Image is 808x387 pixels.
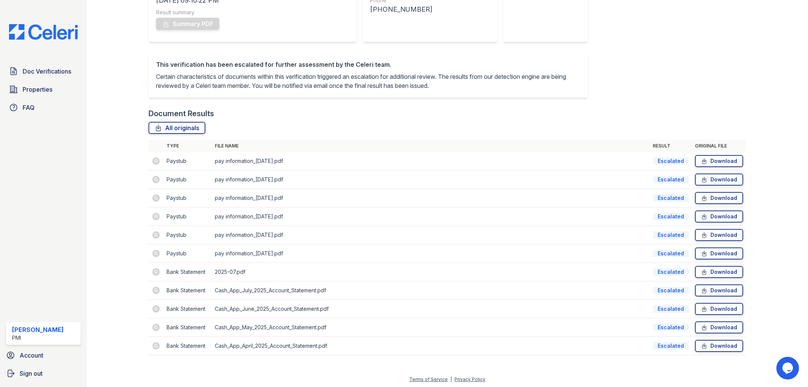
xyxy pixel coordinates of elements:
[164,244,212,263] td: Paystub
[409,376,448,382] a: Terms of Service
[695,210,743,223] a: Download
[164,170,212,189] td: Paystub
[156,72,580,90] p: Certain characteristics of documents within this verification triggered an escalation for additio...
[164,337,212,355] td: Bank Statement
[695,303,743,315] a: Download
[6,100,81,115] a: FAQ
[20,351,43,360] span: Account
[164,189,212,207] td: Paystub
[454,376,485,382] a: Privacy Policy
[450,376,452,382] div: |
[695,266,743,278] a: Download
[148,108,214,119] div: Document Results
[23,103,35,112] span: FAQ
[370,4,490,15] div: [PHONE_NUMBER]
[212,152,650,170] td: pay information_[DATE].pdf
[212,244,650,263] td: pay information_[DATE].pdf
[653,213,689,220] div: Escalated
[650,140,692,152] th: Result
[164,140,212,152] th: Type
[212,318,650,337] td: Cash_App_May_2025_Account_Statement.pdf
[164,152,212,170] td: Paystub
[212,300,650,318] td: Cash_App_June_2025_Account_Statement.pdf
[164,300,212,318] td: Bank Statement
[212,226,650,244] td: pay information_[DATE].pdf
[212,337,650,355] td: Cash_App_April_2025_Account_Statement.pdf
[653,231,689,239] div: Escalated
[695,321,743,333] a: Download
[212,263,650,281] td: 2025-07.pdf
[695,174,743,186] a: Download
[12,334,64,342] div: PMI
[3,348,84,363] a: Account
[212,281,650,300] td: Cash_App_July_2025_Account_Statement.pdf
[3,366,84,381] a: Sign out
[212,140,650,152] th: File name
[695,247,743,260] a: Download
[212,170,650,189] td: pay information_[DATE].pdf
[653,157,689,165] div: Escalated
[23,85,52,94] span: Properties
[164,207,212,226] td: Paystub
[695,284,743,296] a: Download
[23,67,71,76] span: Doc Verifications
[3,24,84,40] img: CE_Logo_Blue-a8612792a0a2168367f1c8372b55b34899dd931a85d93a1a3d3e32e68fde9ad4.png
[20,369,43,378] span: Sign out
[653,305,689,313] div: Escalated
[653,268,689,276] div: Escalated
[6,64,81,79] a: Doc Verifications
[164,263,212,281] td: Bank Statement
[156,60,580,69] div: This verification has been escalated for further assessment by the Celeri team.
[148,122,205,134] a: All originals
[164,318,212,337] td: Bank Statement
[653,324,689,331] div: Escalated
[653,176,689,183] div: Escalated
[692,140,746,152] th: Original file
[776,357,800,379] iframe: chat widget
[653,250,689,257] div: Escalated
[6,82,81,97] a: Properties
[164,226,212,244] td: Paystub
[695,229,743,241] a: Download
[653,287,689,294] div: Escalated
[695,340,743,352] a: Download
[695,155,743,167] a: Download
[212,207,650,226] td: pay information_[DATE].pdf
[164,281,212,300] td: Bank Statement
[653,194,689,202] div: Escalated
[695,192,743,204] a: Download
[212,189,650,207] td: pay information_[DATE].pdf
[653,342,689,350] div: Escalated
[12,325,64,334] div: [PERSON_NAME]
[156,9,349,16] div: Result summary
